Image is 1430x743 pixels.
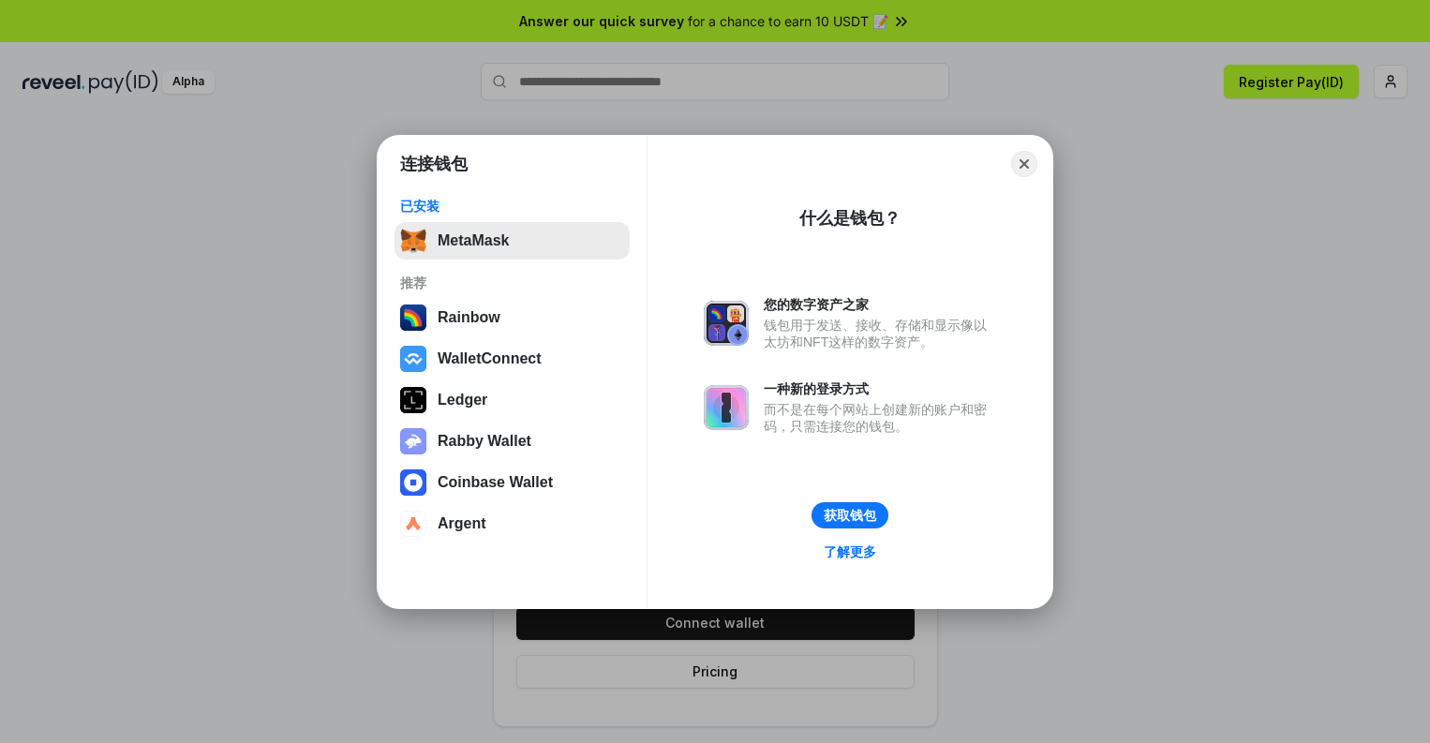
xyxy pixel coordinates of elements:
div: 获取钱包 [824,507,876,524]
button: Rabby Wallet [395,423,630,460]
div: 一种新的登录方式 [764,380,996,397]
img: svg+xml,%3Csvg%20width%3D%2228%22%20height%3D%2228%22%20viewBox%3D%220%200%2028%2028%22%20fill%3D... [400,469,426,496]
img: svg+xml,%3Csvg%20width%3D%2228%22%20height%3D%2228%22%20viewBox%3D%220%200%2028%2028%22%20fill%3D... [400,346,426,372]
img: svg+xml,%3Csvg%20xmlns%3D%22http%3A%2F%2Fwww.w3.org%2F2000%2Fsvg%22%20fill%3D%22none%22%20viewBox... [400,428,426,454]
img: svg+xml,%3Csvg%20fill%3D%22none%22%20height%3D%2233%22%20viewBox%3D%220%200%2035%2033%22%20width%... [400,228,426,254]
button: Close [1011,151,1037,177]
img: svg+xml,%3Csvg%20xmlns%3D%22http%3A%2F%2Fwww.w3.org%2F2000%2Fsvg%22%20fill%3D%22none%22%20viewBox... [704,385,749,430]
button: Rainbow [395,299,630,336]
button: Argent [395,505,630,542]
div: Ledger [438,392,487,409]
button: WalletConnect [395,340,630,378]
div: MetaMask [438,232,509,249]
img: svg+xml,%3Csvg%20width%3D%22120%22%20height%3D%22120%22%20viewBox%3D%220%200%20120%20120%22%20fil... [400,305,426,331]
h1: 连接钱包 [400,153,468,175]
div: 钱包用于发送、接收、存储和显示像以太坊和NFT这样的数字资产。 [764,317,996,350]
div: 已安装 [400,198,624,215]
button: Coinbase Wallet [395,464,630,501]
div: Rabby Wallet [438,433,531,450]
div: 了解更多 [824,543,876,560]
div: 推荐 [400,275,624,291]
button: 获取钱包 [812,502,888,528]
div: 什么是钱包？ [799,207,901,230]
div: 您的数字资产之家 [764,296,996,313]
div: Coinbase Wallet [438,474,553,491]
a: 了解更多 [812,540,887,564]
div: Argent [438,515,486,532]
img: svg+xml,%3Csvg%20xmlns%3D%22http%3A%2F%2Fwww.w3.org%2F2000%2Fsvg%22%20fill%3D%22none%22%20viewBox... [704,301,749,346]
div: 而不是在每个网站上创建新的账户和密码，只需连接您的钱包。 [764,401,996,435]
div: Rainbow [438,309,500,326]
img: svg+xml,%3Csvg%20width%3D%2228%22%20height%3D%2228%22%20viewBox%3D%220%200%2028%2028%22%20fill%3D... [400,511,426,537]
button: MetaMask [395,222,630,260]
div: WalletConnect [438,350,542,367]
img: svg+xml,%3Csvg%20xmlns%3D%22http%3A%2F%2Fwww.w3.org%2F2000%2Fsvg%22%20width%3D%2228%22%20height%3... [400,387,426,413]
button: Ledger [395,381,630,419]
